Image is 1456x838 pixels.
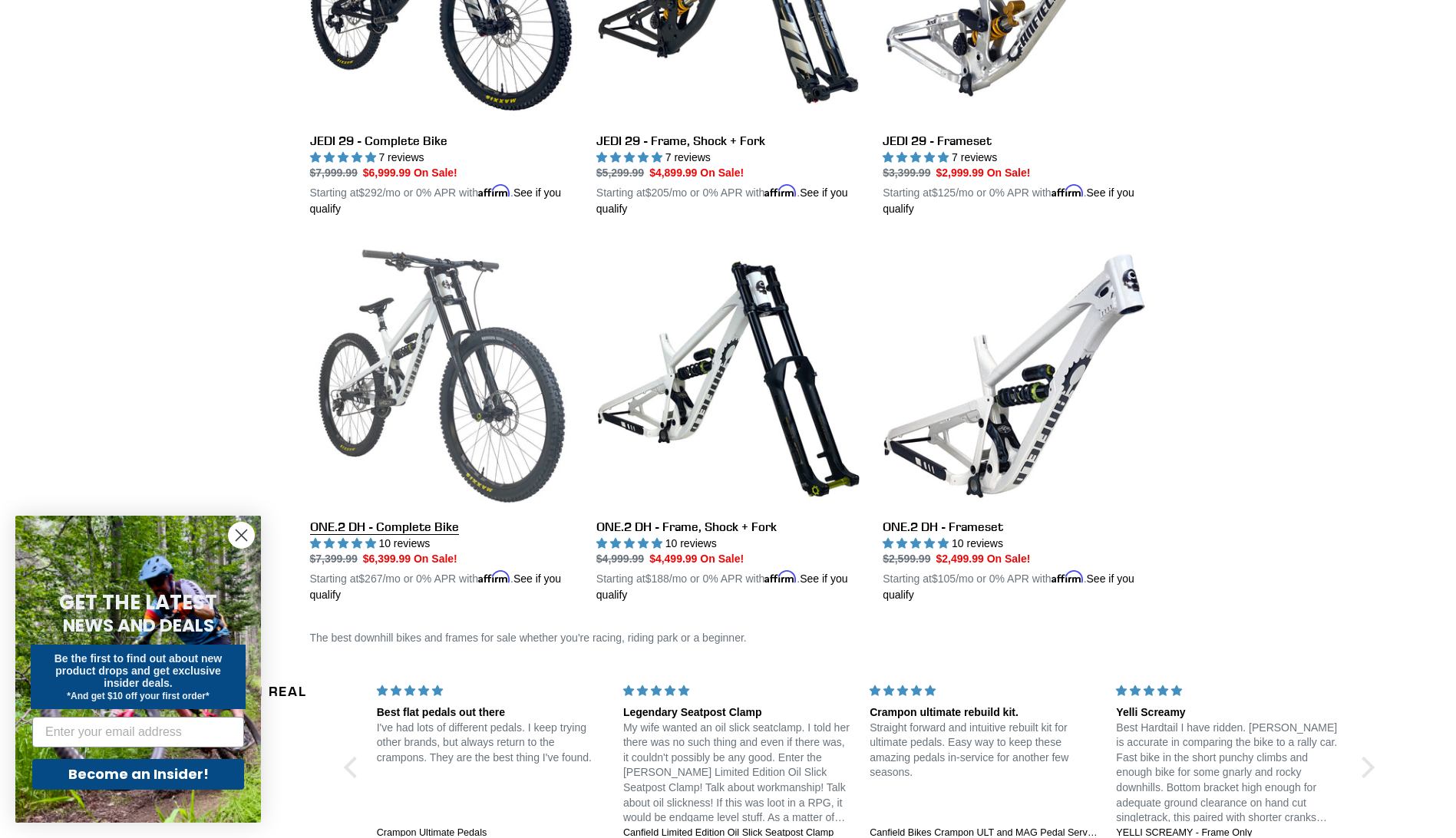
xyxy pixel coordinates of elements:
div: Yelli Screamy [1116,705,1344,721]
button: Close dialog [228,522,255,549]
p: I've had lots of different pedals. I keep trying other brands, but always return to the crampons.... [377,721,605,766]
div: 5 stars [870,683,1098,699]
button: Become an Insider! [32,759,244,790]
div: 5 stars [623,683,851,699]
div: Crampon ultimate rebuild kit. [870,705,1098,721]
span: *And get $10 off your first order* [67,691,209,701]
div: Legendary Seatpost Clamp [623,705,851,721]
span: NEWS AND DEALS [63,613,214,638]
input: Enter your email address [32,717,244,747]
p: Straight forward and intuitive rebuilt kit for ultimate pedals. Easy way to keep these amazing pe... [870,721,1098,780]
div: 5 stars [377,683,605,699]
span: Be the first to find out about new product drops and get exclusive insider deals. [54,652,223,689]
div: 5 stars [1116,683,1344,699]
div: Best flat pedals out there [377,705,605,721]
p: Best Hardtail I have ridden. [PERSON_NAME] is accurate in comparing the bike to a rally car. Fast... [1116,721,1344,826]
span: GET THE LATEST [59,589,217,616]
p: My wife wanted an oil slick seatclamp. I told her there was no such thing and even if there was, ... [623,721,851,826]
div: The best downhill bikes and frames for sale whether you're racing, riding park or a beginner. [268,630,1189,646]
